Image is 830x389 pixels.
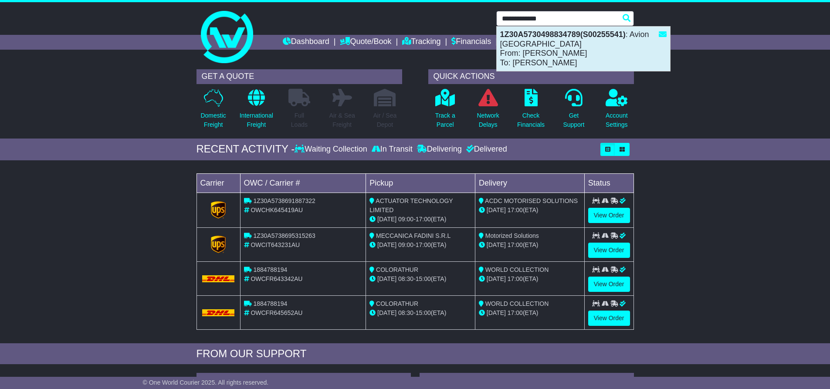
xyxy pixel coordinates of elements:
[366,173,475,193] td: Pickup
[508,309,523,316] span: 17:00
[487,275,506,282] span: [DATE]
[588,208,630,223] a: View Order
[369,215,471,224] div: - (ETA)
[253,266,287,273] span: 1884788194
[485,197,578,204] span: ACDC MOTORISED SOLUTIONS
[416,216,431,223] span: 17:00
[251,241,300,248] span: OWCIT643231AU
[435,88,456,134] a: Track aParcel
[605,88,628,134] a: AccountSettings
[143,379,269,386] span: © One World Courier 2025. All rights reserved.
[196,69,402,84] div: GET A QUOTE
[253,232,315,239] span: 1Z30A5738695315263
[251,309,302,316] span: OWCFR645652AU
[464,145,507,154] div: Delivered
[485,300,549,307] span: WORLD COLLECTION
[398,275,413,282] span: 08:30
[451,35,491,50] a: Financials
[485,232,539,239] span: Motorized Solutions
[377,216,396,223] span: [DATE]
[288,111,310,129] p: Full Loads
[211,236,226,253] img: GetCarrierServiceLogo
[377,241,396,248] span: [DATE]
[398,241,413,248] span: 09:00
[508,206,523,213] span: 17:00
[435,111,455,129] p: Track a Parcel
[487,241,506,248] span: [DATE]
[369,197,453,213] span: ACTUATOR TECHNOLOGY LIMITED
[416,309,431,316] span: 15:00
[508,275,523,282] span: 17:00
[377,275,396,282] span: [DATE]
[487,309,506,316] span: [DATE]
[415,145,464,154] div: Delivering
[416,275,431,282] span: 15:00
[479,308,581,318] div: (ETA)
[200,88,226,134] a: DomesticFreight
[202,275,235,282] img: DHL.png
[517,88,545,134] a: CheckFinancials
[200,111,226,129] p: Domestic Freight
[477,111,499,129] p: Network Delays
[402,35,440,50] a: Tracking
[240,111,273,129] p: International Freight
[398,309,413,316] span: 08:30
[329,111,355,129] p: Air & Sea Freight
[369,240,471,250] div: - (ETA)
[588,311,630,326] a: View Order
[606,111,628,129] p: Account Settings
[376,232,451,239] span: MECCANICA FADINI S.R.L
[251,275,302,282] span: OWCFR643342AU
[253,197,315,204] span: 1Z30A5738691887322
[562,88,585,134] a: GetSupport
[497,27,670,71] div: : Avion [GEOGRAPHIC_DATA] From: [PERSON_NAME] To: [PERSON_NAME]
[369,274,471,284] div: - (ETA)
[588,243,630,258] a: View Order
[428,69,634,84] div: QUICK ACTIONS
[377,309,396,316] span: [DATE]
[476,88,499,134] a: NetworkDelays
[283,35,329,50] a: Dashboard
[240,173,366,193] td: OWC / Carrier #
[295,145,369,154] div: Waiting Collection
[196,348,634,360] div: FROM OUR SUPPORT
[239,88,274,134] a: InternationalFreight
[508,241,523,248] span: 17:00
[416,241,431,248] span: 17:00
[479,206,581,215] div: (ETA)
[398,216,413,223] span: 09:00
[202,309,235,316] img: DHL.png
[211,201,226,219] img: GetCarrierServiceLogo
[584,173,634,193] td: Status
[487,206,506,213] span: [DATE]
[196,143,295,156] div: RECENT ACTIVITY -
[517,111,545,129] p: Check Financials
[340,35,391,50] a: Quote/Book
[369,145,415,154] div: In Transit
[563,111,584,129] p: Get Support
[376,266,418,273] span: COLORATHUR
[251,206,303,213] span: OWCHK645419AU
[588,277,630,292] a: View Order
[369,308,471,318] div: - (ETA)
[479,240,581,250] div: (ETA)
[196,173,240,193] td: Carrier
[485,266,549,273] span: WORLD COLLECTION
[475,173,584,193] td: Delivery
[500,30,626,39] strong: 1Z30A5730498834789(S00255541)
[479,274,581,284] div: (ETA)
[373,111,397,129] p: Air / Sea Depot
[253,300,287,307] span: 1884788194
[376,300,418,307] span: COLORATHUR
